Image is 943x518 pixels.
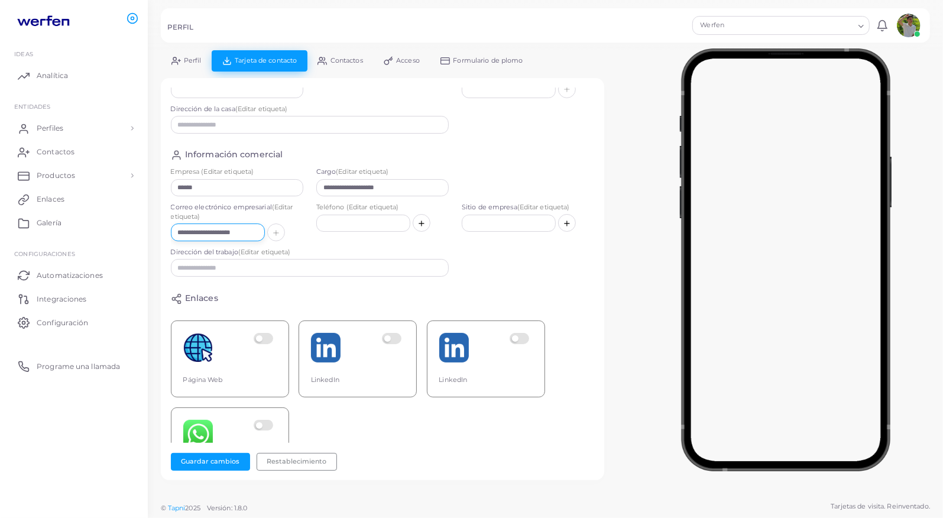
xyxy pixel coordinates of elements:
a: Perfiles [9,116,139,140]
span: (Editar etiqueta) [517,203,570,211]
span: Perfiles [37,123,63,134]
div: LinkedIn [311,375,404,385]
div: Buscar opción [692,16,870,35]
span: Teléfono (Editar etiqueta) [316,203,399,211]
a: Programe una llamada [9,354,139,378]
img: phone-mock.b55596b7.png [679,48,892,471]
span: © [161,503,247,513]
span: Productos [37,170,75,181]
img: whatsapp.png [183,420,213,449]
a: Enlaces [9,187,139,211]
div: Página Web [183,375,277,385]
span: Empresa (Editar etiqueta) [171,167,254,176]
img: tBfqPyxKFojqGaoiztU8iV9lvxKIMLIu-1712774312144.png [183,333,213,362]
span: Integraciones [37,294,86,305]
h4: Enlaces [185,293,218,305]
span: (Editar etiqueta) [238,248,291,256]
label: Dirección de la casa [171,105,449,114]
a: Productos [9,164,139,187]
span: Tarjeta de contacto [235,57,297,64]
font: Werfen [701,21,725,29]
img: linkedin.png [311,333,341,362]
span: Versión: 1.8.0 [207,504,248,512]
h4: Información comercial [185,150,283,161]
span: Contactos [330,57,363,64]
span: (Editar etiqueta) [235,105,288,113]
span: Configuraciones [14,250,75,257]
span: Acceso [396,57,420,64]
label: Dirección del trabajo [171,248,449,257]
span: ENTIDADES [14,103,50,110]
span: Configuración [37,318,88,328]
span: IDEAS [14,50,33,57]
span: 2025 [185,503,200,513]
span: Perfil [184,57,202,64]
span: Contactos [37,147,74,157]
img: logotipo [11,11,76,33]
label: Correo electrónico empresarial [171,203,303,222]
span: Automatizaciones [37,270,103,281]
span: (Editar etiqueta) [171,203,293,221]
span: Enlaces [37,194,64,205]
img: linkedin.png [439,333,469,362]
a: avatar [893,14,923,37]
a: Analítica [9,64,139,88]
a: Contactos [9,140,139,164]
a: Galería [9,211,139,235]
a: Configuración [9,310,139,334]
img: avatar [897,14,921,37]
span: Tarjetas de visita. Reinventado. [831,501,930,511]
span: (Editar etiqueta) [336,167,388,176]
button: Restablecimiento [257,453,337,471]
a: Tapni [168,504,186,512]
h5: PERFIL [167,23,194,31]
span: Analítica [37,70,68,81]
input: Buscar opción [786,19,854,32]
label: Cargo [316,167,449,177]
div: LinkedIn [439,375,533,385]
label: Sitio de empresa [462,203,594,212]
span: Programe una llamada [37,361,120,372]
button: Guardar cambios [171,453,250,471]
span: Formulario de plomo [453,57,523,64]
a: Integraciones [9,287,139,310]
span: Galería [37,218,61,228]
a: Automatizaciones [9,263,139,287]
